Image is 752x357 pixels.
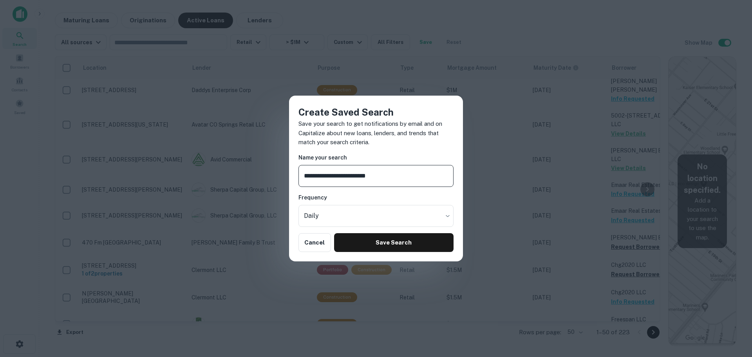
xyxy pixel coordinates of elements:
[334,233,454,252] button: Save Search
[298,233,331,252] button: Cancel
[298,205,454,227] div: Without label
[713,294,752,332] iframe: Chat Widget
[298,153,454,162] h6: Name your search
[298,119,454,147] p: Save your search to get notifications by email and on Capitalize about new loans, lenders, and tr...
[298,193,454,202] h6: Frequency
[298,105,454,119] h4: Create Saved Search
